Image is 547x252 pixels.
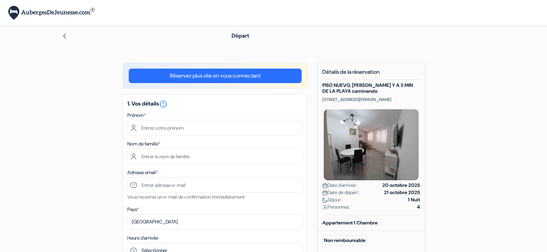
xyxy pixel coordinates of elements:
[127,169,158,176] label: Adresse email
[127,112,146,119] label: Prénom
[322,220,378,226] b: Appartement 1 Chambre
[232,32,249,39] span: Départ
[384,189,420,196] strong: 21 octobre 2025
[322,198,328,203] img: moon.svg
[322,182,358,189] span: Date d'arrivée :
[322,183,328,188] img: calendar.svg
[382,182,420,189] strong: 20 octobre 2025
[322,196,343,203] span: Séjour :
[127,177,303,193] input: Entrer adresse e-mail
[159,100,167,107] a: error_outline
[62,33,67,39] img: left_arrow.svg
[322,205,328,210] img: user_icon.svg
[129,69,302,83] a: Réservez plus vite en vous connectant
[322,97,420,102] p: [STREET_ADDRESS][PERSON_NAME]
[322,190,328,195] img: calendar.svg
[127,194,245,200] small: Vous recevrez un e-mail de confirmation immédiatement
[127,100,303,108] h5: 1. Vos détails
[322,203,351,211] span: Personnes :
[417,203,420,211] strong: 4
[322,189,360,196] span: Date de départ :
[127,206,139,213] label: Pays
[127,120,303,135] input: Entrez votre prénom
[127,149,303,164] input: Entrer le nom de famille
[8,6,95,20] img: AubergesDeJeunesse.com
[322,235,367,246] small: Non remboursable
[322,82,420,94] h5: PISO NUEVO, [PERSON_NAME] Y A 5 MIN DE LA PLAYA caminando
[127,234,158,242] label: Heure d'arrivée
[322,69,420,80] h5: Détails de la réservation
[127,140,160,148] label: Nom de famille
[408,196,420,203] strong: 1 Nuit
[159,100,167,108] i: error_outline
